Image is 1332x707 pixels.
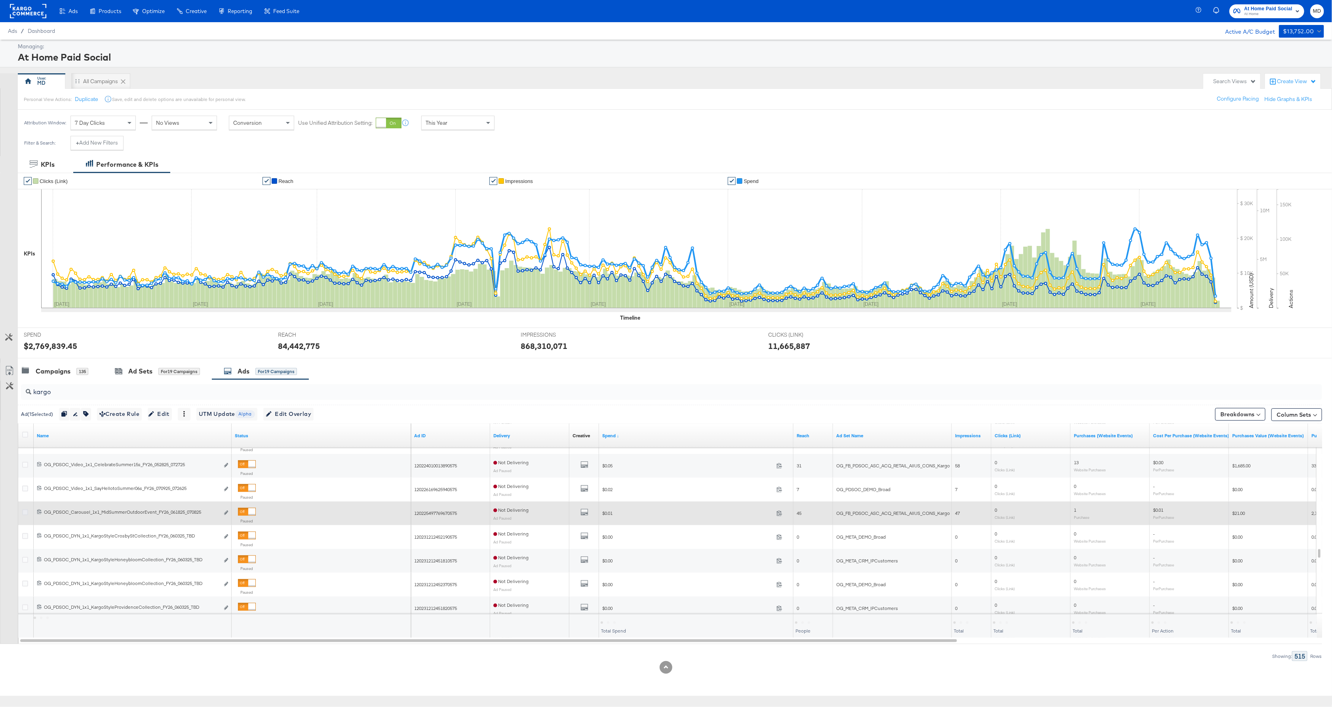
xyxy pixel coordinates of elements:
[1074,555,1076,560] span: 0
[414,558,457,564] span: 120231212451810575
[797,534,799,540] span: 0
[44,485,219,492] div: OG_PDSOC_Video_1x1_SayHellotoSummer06s_FY26_070925_072625
[836,558,898,564] span: OG_META_CRM_IPCustomers
[797,510,801,516] span: 45
[493,459,529,465] span: Not Delivering
[995,491,1015,496] sub: Clicks (Link)
[1074,467,1106,472] sub: Website Purchases
[1311,463,1332,469] span: 33,700.00x
[263,408,314,421] button: Edit Overlay
[1232,605,1243,611] span: $0.00
[620,314,641,322] div: Timeline
[1244,11,1292,17] span: At Home
[995,578,997,584] span: 0
[505,178,533,184] span: Impressions
[414,510,457,516] span: 120225497769670575
[238,367,249,376] div: Ads
[40,178,68,184] span: Clicks (Link)
[99,8,121,14] span: Products
[28,28,55,34] a: Dashboard
[521,340,567,352] div: 868,310,071
[414,534,457,540] span: 120231212452190575
[573,433,590,439] div: Creative
[1292,651,1307,661] div: 515
[278,178,293,184] span: Reach
[238,447,256,452] label: Paused
[1074,507,1076,513] span: 1
[238,590,256,595] label: Paused
[273,8,299,14] span: Feed Suite
[1074,483,1076,489] span: 0
[602,463,773,469] span: $0.05
[238,542,256,547] label: Paused
[1215,408,1265,421] button: Breakdowns
[601,628,626,634] span: Total Spend
[97,408,142,421] button: Create Rule
[1074,459,1079,465] span: 13
[83,78,118,85] div: All Campaigns
[235,410,255,418] span: Alpha
[836,534,886,540] span: OG_META_DEMO_Broad
[1213,78,1256,85] div: Search Views
[1074,562,1106,567] sub: Website Purchases
[993,628,1003,634] span: Total
[196,408,257,421] button: UTM UpdateAlpha
[44,509,219,515] div: OG_PDSOC_Carousel_1x1_MidSummerOutdoorEvent_FY26_061825_070825
[1074,610,1106,615] sub: Website Purchases
[1153,467,1174,472] sub: Per Purchase
[1232,433,1305,439] a: The total value of the purchase actions tracked by your Custom Audience pixel on your website aft...
[1153,562,1174,567] sub: Per Purchase
[1248,273,1255,308] text: Amount (USD)
[493,516,512,520] sub: Ad Paused
[955,463,960,469] span: 58
[31,381,1198,396] input: Search Ad Name, ID or Objective
[150,409,169,419] span: Edit
[263,177,270,185] a: ✔
[1232,558,1243,564] span: $0.00
[1153,602,1155,608] span: -
[493,587,512,592] sub: Ad Paused
[44,604,219,610] div: OG_PDSOC_DYN_1x1_KargoStyleProvidenceCollection_FY26_060325_TBD
[1232,534,1243,540] span: $0.00
[1311,534,1322,540] span: 0.00x
[17,28,28,34] span: /
[489,177,497,185] a: ✔
[1279,25,1324,38] button: $13,752.00
[1267,288,1275,308] text: Delivery
[99,409,139,419] span: Create Rule
[75,119,105,126] span: 7 Day Clicks
[36,367,70,376] div: Campaigns
[1232,581,1243,587] span: $0.00
[96,160,158,169] div: Performance & KPIs
[955,534,957,540] span: 0
[158,368,200,375] div: for 19 Campaigns
[602,558,773,564] span: $0.00
[1232,486,1243,492] span: $0.00
[255,368,297,375] div: for 19 Campaigns
[1310,4,1324,18] button: MD
[44,580,219,587] div: OG_PDSOC_DYN_1x1_KargoStyleHoneybloomCollection_FY26_060325_TBD
[955,486,957,492] span: 7
[24,140,56,146] div: Filter & Search:
[797,558,799,564] span: 0
[1232,463,1250,469] span: $1,685.00
[278,331,337,339] span: REACH
[44,461,219,468] div: OG_PDSOC_Video_1x1_CelebrateSummer15s_FY26_052825_072725
[414,486,457,492] span: 120226169625940575
[797,433,830,439] a: The number of people your ad was served to.
[1244,5,1292,13] span: At Home Paid Social
[1152,628,1174,634] span: Per Action
[602,581,773,587] span: $0.00
[1311,486,1322,492] span: 0.00x
[414,463,457,469] span: 120224010013890575
[1073,628,1083,634] span: Total
[1074,433,1147,439] a: The number of times a purchase was made tracked by your Custom Audience pixel on your website aft...
[1311,605,1322,611] span: 0.00x
[602,605,773,611] span: $0.00
[75,95,98,103] button: Duplicate
[768,340,810,352] div: 11,665,887
[995,610,1015,615] sub: Clicks (Link)
[1153,610,1174,615] sub: Per Purchase
[1153,586,1174,591] sub: Per Purchase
